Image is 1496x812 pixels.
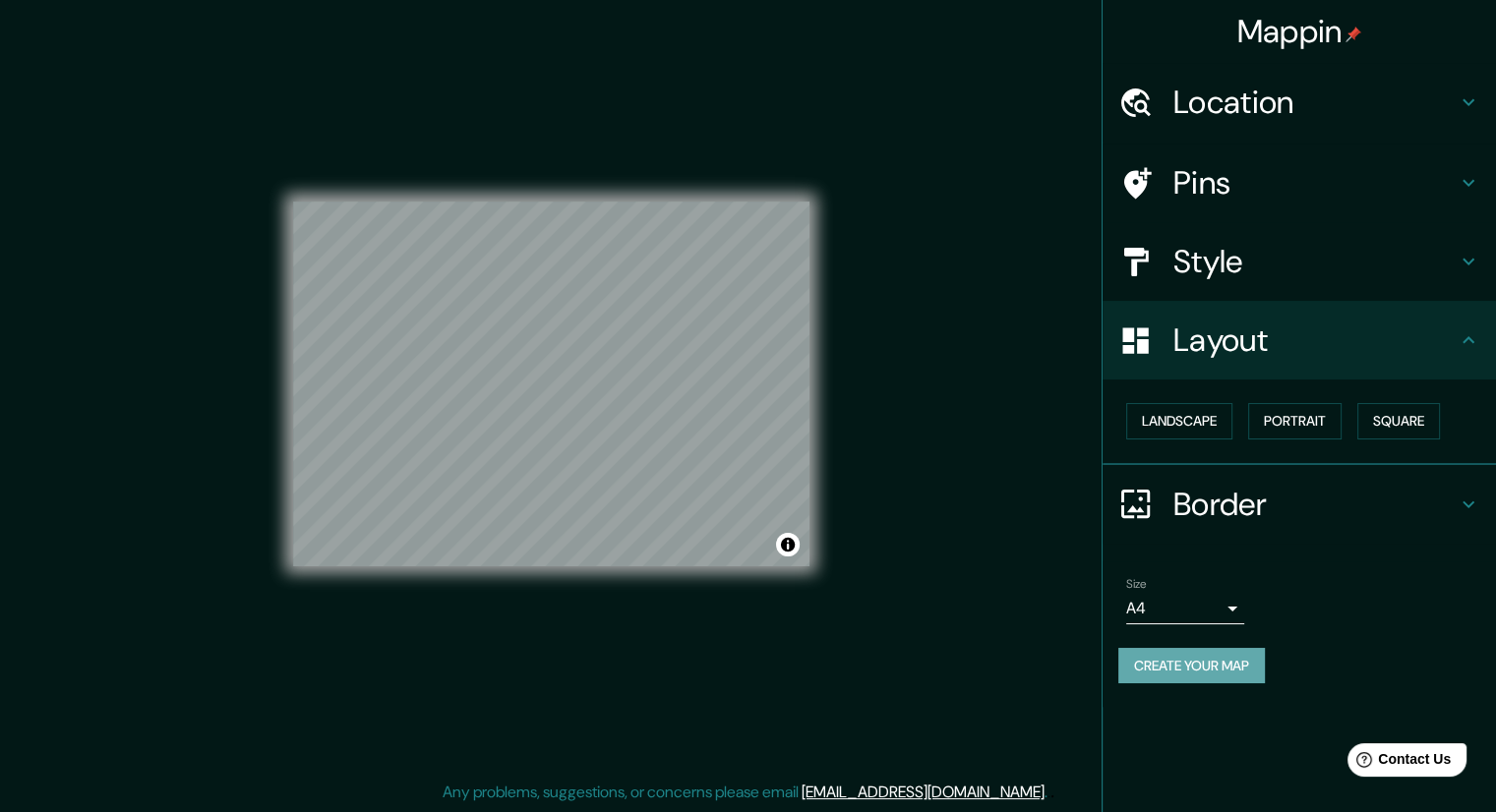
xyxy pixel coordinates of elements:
button: Landscape [1126,403,1232,439]
button: Create your map [1118,648,1265,684]
h4: Layout [1173,320,1457,360]
p: Any problems, suggestions, or concerns please email . [443,781,1047,804]
div: . [1050,781,1054,804]
div: Style [1103,222,1496,301]
h4: Location [1173,83,1457,122]
button: Portrait [1248,403,1342,439]
a: [EMAIL_ADDRESS][DOMAIN_NAME] [802,782,1045,802]
canvas: Map [293,202,809,566]
div: A4 [1126,593,1244,624]
iframe: Help widget launcher [1321,735,1474,790]
div: Pins [1103,144,1496,222]
h4: Border [1173,485,1457,524]
h4: Mappin [1237,12,1362,51]
button: Toggle attribution [776,533,800,556]
div: Location [1103,63,1496,142]
div: Layout [1103,301,1496,379]
h4: Style [1173,242,1457,281]
img: pin-icon.png [1346,27,1361,42]
label: Size [1126,575,1147,592]
div: Border [1103,465,1496,544]
div: . [1047,781,1050,804]
button: Square [1357,403,1440,439]
h4: Pins [1173,163,1457,203]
